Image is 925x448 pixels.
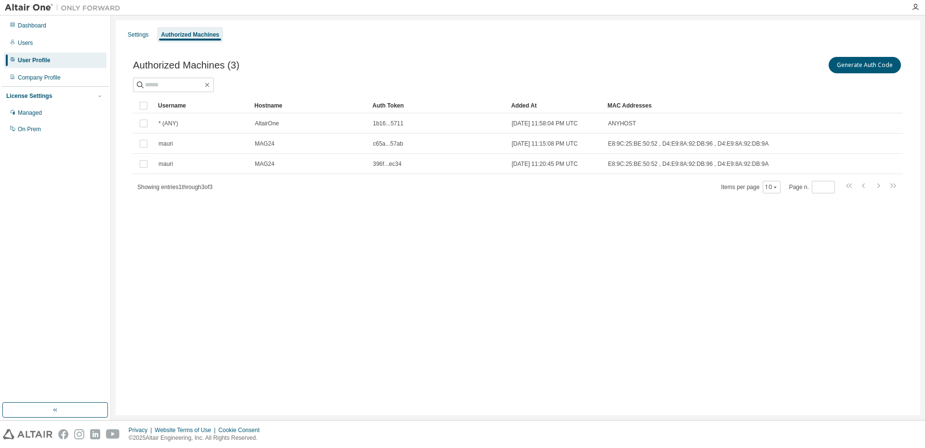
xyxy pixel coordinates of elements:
span: * (ANY) [159,120,178,127]
span: [DATE] 11:58:04 PM UTC [512,120,578,127]
span: Showing entries 1 through 3 of 3 [137,184,212,190]
span: Authorized Machines (3) [133,60,239,71]
div: User Profile [18,56,50,64]
button: 10 [765,183,778,191]
span: E8:9C:25:BE:50:52 , D4:E9:8A:92:DB:96 , D4:E9:8A:92:DB:9A [608,160,769,168]
p: © 2025 Altair Engineering, Inc. All Rights Reserved. [129,434,265,442]
span: Page n. [789,181,835,193]
span: 396f...ec34 [373,160,401,168]
div: Dashboard [18,22,46,29]
span: 1b16...5711 [373,120,403,127]
div: Cookie Consent [218,426,265,434]
div: Managed [18,109,42,117]
img: youtube.svg [106,429,120,439]
span: c65a...57ab [373,140,403,148]
span: [DATE] 11:20:45 PM UTC [512,160,578,168]
img: instagram.svg [74,429,84,439]
div: Settings [128,31,148,39]
div: Website Terms of Use [155,426,218,434]
img: facebook.svg [58,429,68,439]
div: Privacy [129,426,155,434]
span: mauri [159,160,173,168]
span: ANYHOST [608,120,636,127]
div: Users [18,39,33,47]
span: MAG24 [255,160,275,168]
span: MAG24 [255,140,275,148]
div: Company Profile [18,74,61,81]
span: E8:9C:25:BE:50:52 , D4:E9:8A:92:DB:96 , D4:E9:8A:92:DB:9A [608,140,769,148]
img: altair_logo.svg [3,429,53,439]
div: License Settings [6,92,52,100]
button: Generate Auth Code [829,57,901,73]
div: Authorized Machines [161,31,219,39]
img: Altair One [5,3,125,13]
span: [DATE] 11:15:08 PM UTC [512,140,578,148]
img: linkedin.svg [90,429,100,439]
span: AltairOne [255,120,279,127]
span: mauri [159,140,173,148]
div: On Prem [18,125,41,133]
span: Items per page [721,181,780,193]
